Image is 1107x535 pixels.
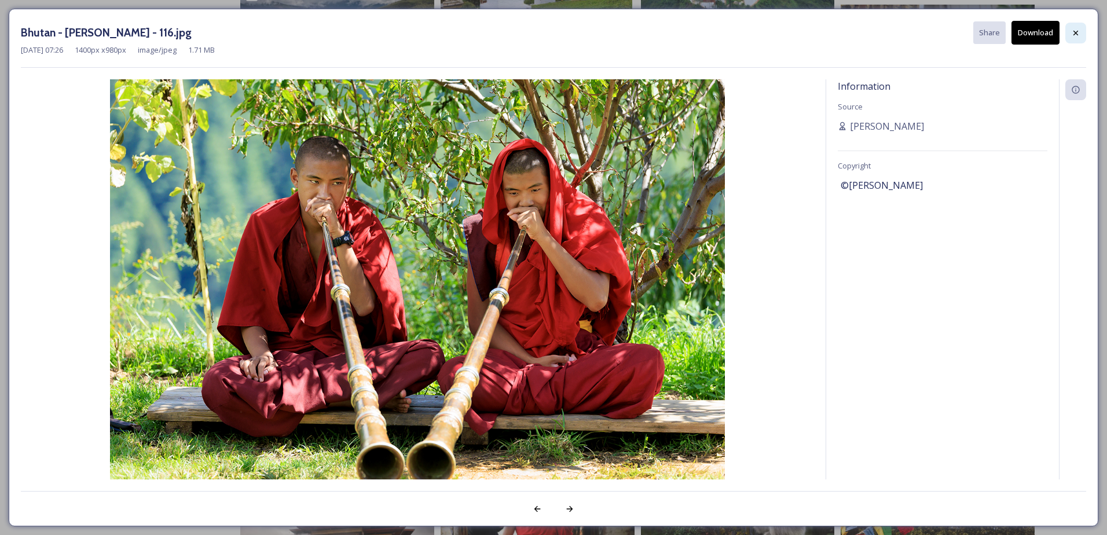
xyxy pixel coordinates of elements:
span: Information [838,80,890,93]
span: image/jpeg [138,45,177,56]
button: Share [973,21,1006,44]
span: [DATE] 07:26 [21,45,63,56]
span: Copyright [838,160,871,171]
span: Source [838,101,863,112]
img: Bhutan%20-%20Moshe%20Shai%20-%20116.jpg [21,79,814,510]
span: [PERSON_NAME] [850,119,924,133]
span: 1.71 MB [188,45,215,56]
h3: Bhutan - [PERSON_NAME] - 116.jpg [21,24,192,41]
span: 1400 px x 980 px [75,45,126,56]
button: Download [1011,21,1060,45]
span: ©[PERSON_NAME] [841,178,923,192]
